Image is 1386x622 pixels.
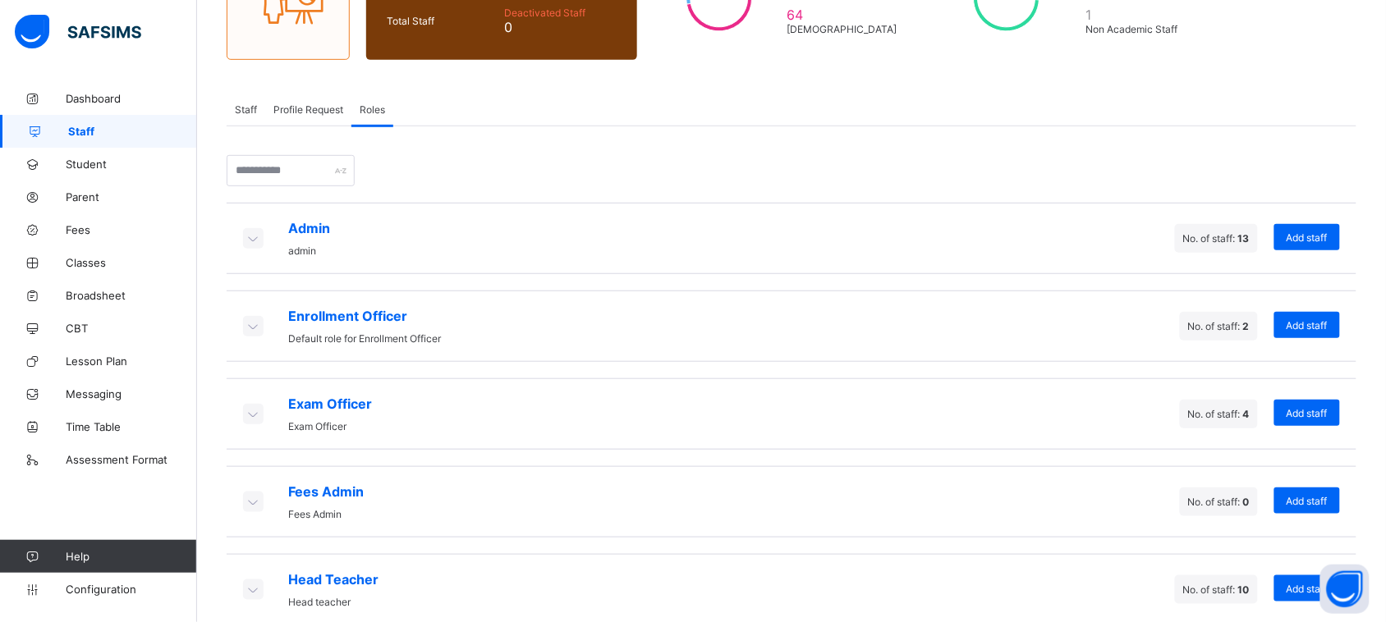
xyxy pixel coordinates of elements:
span: Admin [288,220,330,236]
span: Add staff [1287,319,1328,332]
span: 0 [1243,496,1250,508]
img: safsims [15,15,141,49]
span: Lesson Plan [66,354,197,368]
span: 2 [1243,320,1250,332]
span: [DEMOGRAPHIC_DATA] [787,23,904,35]
span: 13 [1238,232,1250,245]
span: Dashboard [66,92,197,105]
span: No. of staff: [1183,583,1250,596]
span: Assessment Format [66,453,197,466]
span: Non Academic Staff [1086,23,1191,35]
span: 4 [1243,408,1250,420]
span: No. of staff: [1188,408,1250,420]
button: Open asap [1320,565,1370,614]
span: Enrollment Officer [288,308,441,324]
span: Staff [68,125,197,138]
span: Default role for Enrollment Officer [288,332,441,345]
span: Classes [66,256,197,269]
span: Time Table [66,420,197,433]
span: Head teacher [288,596,351,608]
span: Staff [235,103,257,116]
span: CBT [66,322,197,335]
div: Total Staff [383,11,500,31]
span: admin [288,245,316,257]
span: Fees [66,223,197,236]
span: Parent [66,190,197,204]
span: No. of staff: [1188,320,1250,332]
span: Messaging [66,387,197,400]
span: Exam Officer [288,396,372,412]
span: Profile Request [273,103,343,116]
span: 64 [787,7,904,23]
span: No. of staff: [1183,232,1250,245]
span: Roles [360,103,385,116]
span: Fees Admin [288,483,364,500]
span: 10 [1238,583,1250,596]
span: Add staff [1287,583,1328,595]
span: Deactivated Staff [504,7,617,19]
span: Exam Officer [288,420,346,432]
span: Add staff [1287,231,1328,244]
span: Help [66,550,196,563]
span: Broadsheet [66,289,197,302]
span: 0 [504,19,617,35]
span: Configuration [66,583,196,596]
span: Fees Admin [288,508,342,520]
span: 1 [1086,7,1191,23]
span: Head Teacher [288,571,379,588]
span: No. of staff: [1188,496,1250,508]
span: Student [66,158,197,171]
span: Add staff [1287,495,1328,507]
span: Add staff [1287,407,1328,419]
